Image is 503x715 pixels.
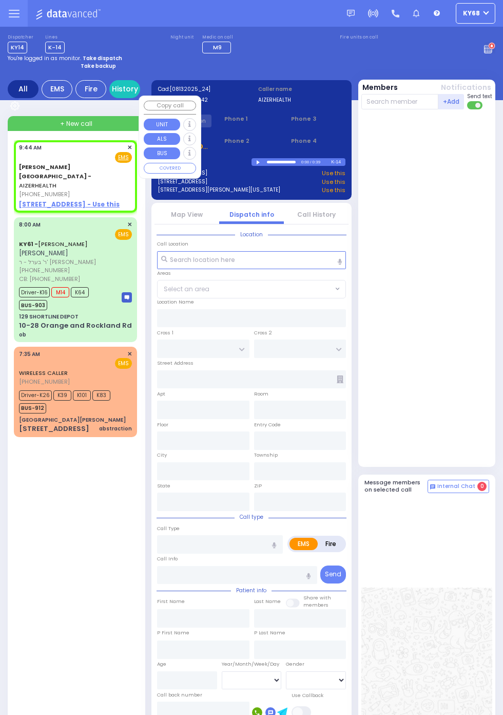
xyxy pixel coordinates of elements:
[317,538,344,550] label: Fire
[19,163,91,180] span: [PERSON_NAME][GEOGRAPHIC_DATA] -
[157,451,167,459] label: City
[428,480,489,493] button: Internal Chat 0
[19,221,41,229] span: 8:00 AM
[144,147,180,159] button: BUS
[19,321,132,331] div: 10-28 Orange and Rockland Rd
[157,251,346,270] input: Search location here
[19,275,80,283] span: CB: [PHONE_NUMBER]
[19,287,50,297] span: Driver-K16
[157,598,185,605] label: First Name
[437,483,475,490] span: Internal Chat
[157,629,189,636] label: P First Name
[92,390,110,401] span: K83
[157,240,188,248] label: Call Location
[229,210,274,219] a: Dispatch info
[170,85,210,93] span: [08132025_24]
[45,34,65,41] label: Lines
[297,210,336,219] a: Call History
[258,85,345,93] label: Caller name
[347,10,355,17] img: message.svg
[477,482,487,491] span: 0
[144,133,180,145] button: ALS
[157,691,202,699] label: Call back number
[231,587,272,594] span: Patient info
[19,390,52,401] span: Driver-K26
[8,42,27,53] span: KY14
[362,82,398,93] button: Members
[438,94,464,109] button: +Add
[19,190,70,198] span: [PHONE_NUMBER]
[144,163,196,174] button: COVERED
[8,54,81,62] span: You're logged in as monitor.
[158,158,252,166] label: Last 3 location
[286,661,304,668] label: Gender
[303,594,331,601] small: Share with
[127,350,132,359] span: ✕
[158,96,245,104] label: Caller:
[8,80,38,98] div: All
[19,240,88,248] a: [PERSON_NAME]
[144,119,180,130] button: UNIT
[157,360,194,367] label: Street Address
[320,566,346,584] button: Send
[254,329,272,336] label: Cross 2
[83,54,122,62] strong: Take dispatch
[158,186,280,195] a: [STREET_ADDRESS][PERSON_NAME][US_STATE]
[157,390,165,398] label: Apt
[157,525,180,532] label: Call Type
[254,390,268,398] label: Room
[19,144,42,152] span: 9:44 AM
[322,186,345,195] a: Use this
[158,107,245,115] label: AIZERHEALTH
[430,484,435,490] img: comment-alt.png
[35,7,104,20] img: Logo
[364,479,428,493] h5: Message members on selected call
[144,101,196,110] button: Copy call
[331,158,345,166] div: K-14
[340,34,378,41] label: Fire units on call
[463,9,480,18] span: ky68
[19,258,129,267] span: ר' בערל - ר' [PERSON_NAME]
[291,137,345,145] span: Phone 4
[322,169,345,178] a: Use this
[53,390,71,401] span: K39
[361,94,439,109] input: Search member
[19,369,68,377] a: WIRELESS CALLER
[19,416,126,424] div: [GEOGRAPHIC_DATA][PERSON_NAME]
[303,601,328,608] span: members
[19,378,70,386] span: [PHONE_NUMBER]
[19,300,47,310] span: BUS-903
[170,34,194,41] label: Night unit
[51,287,69,297] span: M14
[158,85,245,93] label: Cad:
[258,96,345,104] label: AIZERHEALTH
[289,538,318,550] label: EMS
[291,115,345,123] span: Phone 3
[157,329,173,336] label: Cross 1
[19,249,68,257] span: [PERSON_NAME]
[441,82,491,93] button: Notifications
[157,270,171,277] label: Areas
[301,156,310,168] div: 0:00
[456,3,495,24] button: ky68
[202,34,234,41] label: Medic on call
[127,220,132,229] span: ✕
[337,375,343,383] span: Other building occupants
[235,513,268,521] span: Call type
[157,555,178,562] label: Call Info
[73,390,91,401] span: K101
[164,285,209,294] span: Select an area
[171,210,203,219] a: Map View
[19,163,91,190] a: AIZERHEALTH
[19,266,70,274] span: [PHONE_NUMBER]
[19,240,38,248] span: KY61 -
[19,424,89,434] div: [STREET_ADDRESS]
[127,143,132,152] span: ✕
[157,661,166,668] label: Age
[19,403,46,413] span: BUS-912
[19,331,26,338] div: ob
[224,137,278,145] span: Phone 2
[115,229,132,240] span: EMS
[213,43,222,51] span: M9
[81,62,116,70] strong: Take backup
